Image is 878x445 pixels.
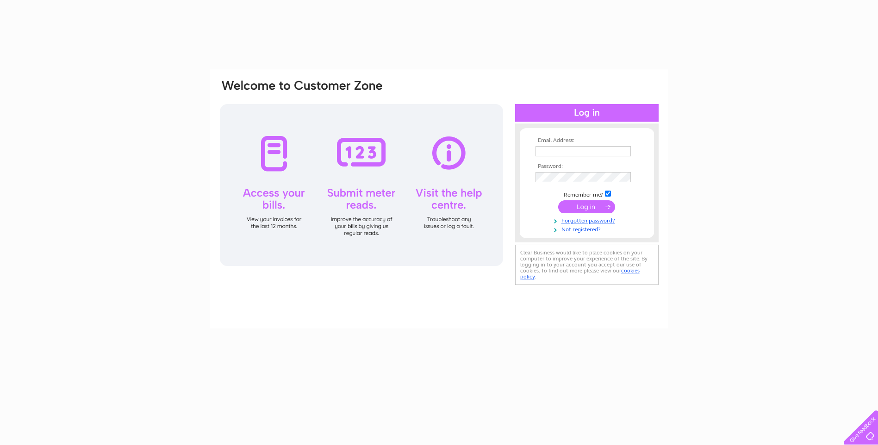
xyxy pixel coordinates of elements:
[536,224,641,233] a: Not registered?
[558,200,615,213] input: Submit
[533,137,641,144] th: Email Address:
[533,189,641,198] td: Remember me?
[515,245,659,285] div: Clear Business would like to place cookies on your computer to improve your experience of the sit...
[533,163,641,170] th: Password:
[536,216,641,224] a: Forgotten password?
[520,267,640,280] a: cookies policy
